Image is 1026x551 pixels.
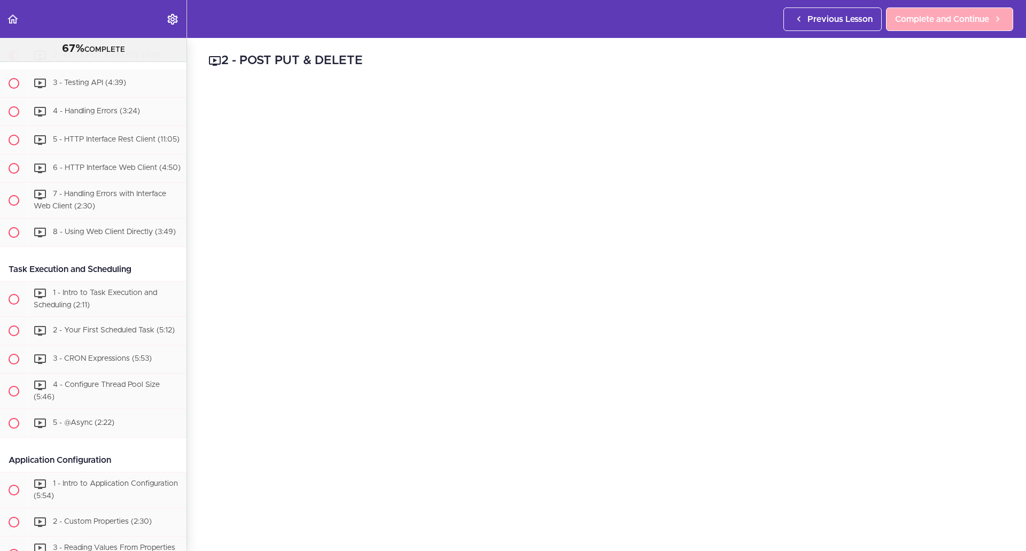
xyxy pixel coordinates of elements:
[807,13,873,26] span: Previous Lesson
[62,43,84,54] span: 67%
[34,480,178,500] span: 1 - Intro to Application Configuration (5:54)
[13,42,173,56] div: COMPLETE
[53,107,140,115] span: 4 - Handling Errors (3:24)
[53,355,152,363] span: 3 - CRON Expressions (5:53)
[53,327,175,335] span: 2 - Your First Scheduled Task (5:12)
[53,518,152,525] span: 2 - Custom Properties (2:30)
[53,164,181,172] span: 6 - HTTP Interface Web Client (4:50)
[886,7,1013,31] a: Complete and Continue
[34,190,166,210] span: 7 - Handling Errors with Interface Web Client (2:30)
[895,13,989,26] span: Complete and Continue
[783,7,882,31] a: Previous Lesson
[53,228,176,236] span: 8 - Using Web Client Directly (3:49)
[53,136,180,143] span: 5 - HTTP Interface Rest Client (11:05)
[34,382,160,401] span: 4 - Configure Thread Pool Size (5:46)
[34,289,157,309] span: 1 - Intro to Task Execution and Scheduling (2:11)
[6,13,19,26] svg: Back to course curriculum
[166,13,179,26] svg: Settings Menu
[53,419,114,426] span: 5 - @Async (2:22)
[208,52,1005,70] h2: 2 - POST PUT & DELETE
[208,86,1005,534] iframe: Video Player
[53,79,126,87] span: 3 - Testing API (4:39)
